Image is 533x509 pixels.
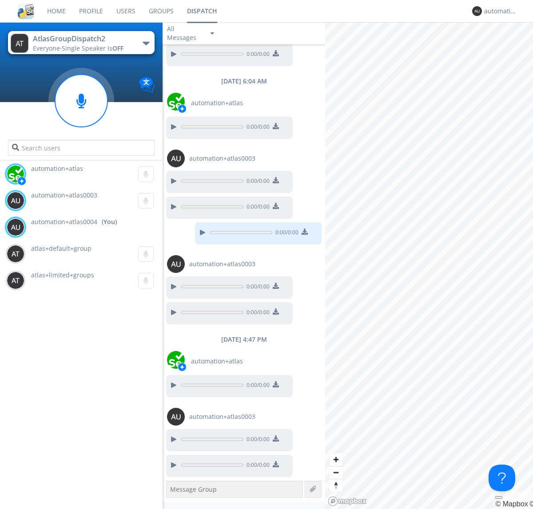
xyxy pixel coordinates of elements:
[167,93,185,110] img: d2d01cd9b4174d08988066c6d424eccd
[8,140,154,156] input: Search users
[243,50,270,60] span: 0:00 / 0:00
[273,435,279,442] img: download media button
[62,44,123,52] span: Single Speaker is
[7,192,24,209] img: 373638.png
[7,272,24,289] img: 373638.png
[273,461,279,467] img: download media button
[167,24,203,42] div: All Messages
[484,7,517,16] div: automation+atlas0004
[7,165,24,183] img: d2d01cd9b4174d08988066c6d424eccd
[330,453,342,466] button: Zoom in
[273,381,279,387] img: download media button
[273,50,279,56] img: download media button
[243,283,270,292] span: 0:00 / 0:00
[243,381,270,391] span: 0:00 / 0:00
[489,465,515,491] iframe: Toggle Customer Support
[102,217,117,226] div: (You)
[243,203,270,213] span: 0:00 / 0:00
[167,150,185,167] img: 373638.png
[11,34,28,53] img: 373638.png
[472,6,482,16] img: 373638.png
[7,218,24,236] img: 373638.png
[112,44,123,52] span: OFF
[330,479,342,492] button: Reset bearing to north
[495,496,502,499] button: Toggle attribution
[18,3,34,19] img: cddb5a64eb264b2086981ab96f4c1ba7
[273,123,279,129] img: download media button
[33,34,133,44] div: AtlasGroupDispatch2
[273,177,279,183] img: download media button
[273,308,279,315] img: download media button
[302,229,308,235] img: download media button
[330,466,342,479] span: Zoom out
[273,283,279,289] img: download media button
[167,255,185,273] img: 373638.png
[273,203,279,209] img: download media button
[7,245,24,263] img: 373638.png
[167,351,185,369] img: d2d01cd9b4174d08988066c6d424eccd
[8,31,154,54] button: AtlasGroupDispatch2Everyone·Single Speaker isOFF
[31,271,94,279] span: atlas+limited+groups
[243,177,270,187] span: 0:00 / 0:00
[163,77,325,86] div: [DATE] 6:04 AM
[243,123,270,133] span: 0:00 / 0:00
[189,154,255,163] span: automation+atlas0003
[139,77,155,93] img: Translation enabled
[31,164,83,173] span: automation+atlas
[189,260,255,268] span: automation+atlas0003
[191,99,243,107] span: automation+atlas
[243,461,270,471] span: 0:00 / 0:00
[328,496,367,506] a: Mapbox logo
[189,412,255,421] span: automation+atlas0003
[31,217,97,226] span: automation+atlas0004
[211,32,214,35] img: caret-down-sm.svg
[191,357,243,366] span: automation+atlas
[330,466,342,479] button: Zoom out
[243,308,270,318] span: 0:00 / 0:00
[272,229,298,238] span: 0:00 / 0:00
[167,408,185,426] img: 373638.png
[163,335,325,344] div: [DATE] 4:47 PM
[495,500,528,508] a: Mapbox
[33,44,133,53] div: Everyone ·
[243,435,270,445] span: 0:00 / 0:00
[31,244,91,253] span: atlas+default+group
[31,191,97,199] span: automation+atlas0003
